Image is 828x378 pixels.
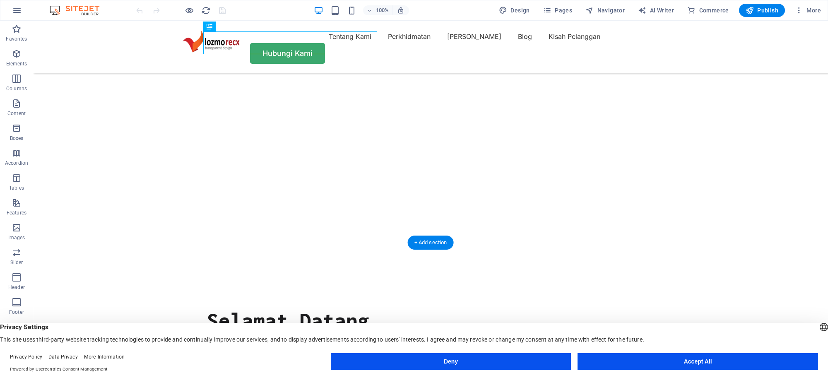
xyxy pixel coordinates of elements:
span: Design [499,6,530,14]
p: Footer [9,309,24,315]
button: AI Writer [635,4,677,17]
p: Header [8,284,25,291]
button: Publish [739,4,785,17]
button: Commerce [684,4,732,17]
h6: 100% [375,5,389,15]
p: Boxes [10,135,24,142]
span: Publish [746,6,778,14]
p: Features [7,209,26,216]
div: Design (Ctrl+Alt+Y) [496,4,533,17]
p: Content [7,110,26,117]
span: Navigator [585,6,625,14]
p: Elements [6,60,27,67]
button: Pages [540,4,575,17]
img: Editor Logo [48,5,110,15]
span: Commerce [687,6,729,14]
span: AI Writer [638,6,674,14]
span: More [795,6,821,14]
p: Favorites [6,36,27,42]
button: 100% [363,5,392,15]
p: Tables [9,185,24,191]
p: Slider [10,259,23,266]
div: + Add section [408,236,454,250]
p: Accordion [5,160,28,166]
i: Reload page [201,6,211,15]
button: Design [496,4,533,17]
p: Images [8,234,25,241]
button: Click here to leave preview mode and continue editing [184,5,194,15]
button: Navigator [582,4,628,17]
p: Columns [6,85,27,92]
span: Pages [543,6,572,14]
button: reload [201,5,211,15]
i: On resize automatically adjust zoom level to fit chosen device. [397,7,404,14]
button: More [792,4,824,17]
